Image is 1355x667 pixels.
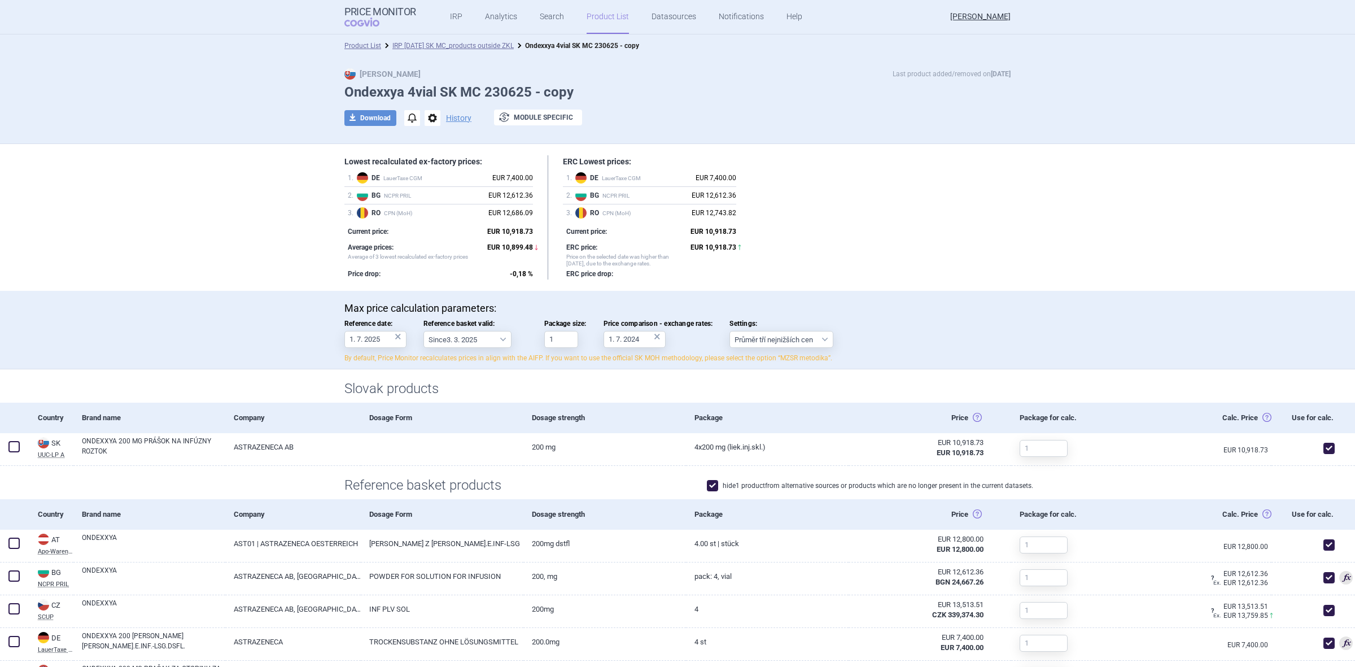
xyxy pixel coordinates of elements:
span: Used for calculation [1339,571,1353,585]
select: Settings: [729,331,833,348]
p: Last product added/removed on [893,68,1011,80]
span: LauerTaxe CGM [371,175,487,182]
a: IRP [DATE] SK MC_products outside ZKL [392,42,514,50]
span: NCPR PRIL [590,192,686,199]
strong: [PERSON_NAME] [344,69,421,79]
span: CPN (MoH) [371,210,483,217]
div: Package for calc. [1011,403,1120,433]
h1: Reference basket products [344,477,1011,494]
span: 2 . [566,190,575,201]
div: × [654,330,661,343]
div: Price [849,499,1011,530]
a: EUR 12,800.00 [1223,543,1271,550]
abbr: Ex-Factory bez DPH zo zdroja [857,633,984,653]
div: Brand name [73,403,225,433]
abbr: SCUP [38,614,73,620]
div: Calc. Price [1120,403,1271,433]
a: SKSKUUC-LP A [29,436,73,458]
strong: BG [371,191,383,199]
div: Company [225,403,361,433]
abbr: Ex-Factory bez DPH zo zdroja [857,600,984,620]
strong: ERC price drop: [566,270,613,278]
div: Package for calc. [1011,499,1120,530]
p: Max price calculation parameters: [344,302,1011,315]
div: EUR 12,612.36 [857,567,984,577]
span: Reference date: [344,320,406,328]
strong: DE [590,174,601,182]
a: INF PLV SOL [361,595,523,623]
a: ATATApo-Warenv.III [29,533,73,555]
span: COGVIO [344,18,395,27]
h1: Ondexxya 4vial SK MC 230625 - copy [344,84,1011,101]
strong: Current price: [348,228,388,236]
strong: [DATE] [991,70,1011,78]
div: Price [849,403,1011,433]
div: Country [29,499,73,530]
input: 1 [1020,537,1068,553]
strong: EUR 12,800.00 [937,545,984,553]
a: POWDER FOR SOLUTION FOR INFUSION [361,563,523,590]
a: [PERSON_NAME] Z [PERSON_NAME].E.INF-LSG [361,530,523,557]
div: EUR 13,513.51 [857,600,984,610]
img: Slovakia [38,437,49,448]
strong: EUR 10,918.73 [690,228,736,236]
img: Bulgaria [575,190,587,201]
span: 1 . [566,172,575,184]
img: Germany [357,172,368,184]
a: ASTRAZENECA [225,628,361,656]
abbr: Apo-Warenv.III [38,548,73,555]
img: Austria [38,534,49,545]
a: 200.0mg [523,628,686,656]
a: ONDEXXYA 200 [PERSON_NAME] [PERSON_NAME].E.INF.-LSG.DSFL. [82,631,225,651]
strong: RO [590,209,601,217]
select: Reference basket valid: [423,331,512,348]
img: Germany [38,632,49,643]
input: Price comparison - exchange rates:× [604,331,666,348]
strong: BG [590,191,601,199]
button: Module specific [494,110,582,125]
a: ONDEXXYA [82,598,225,618]
div: EUR 13,759.85 [1213,610,1271,621]
div: Use for calc. [1271,403,1339,433]
a: EUR 13,513.51 [1213,603,1271,610]
a: ONDEXXYA 200 MG PRÁŠOK NA INFÚZNY ROZTOK [82,436,225,456]
a: DEDELauerTaxe CGM [29,631,73,653]
input: 1 [1020,635,1068,652]
h1: ERC Lowest prices: [563,157,736,167]
strong: EUR 7,400.00 [941,643,984,652]
div: Company [225,499,361,530]
small: Price on the selected date was higher than [DATE], due to the exchange rates. [566,253,685,267]
div: SK [38,437,73,450]
div: Country [29,403,73,433]
strong: Price Monitor [344,6,416,18]
div: EUR 7,400.00 [857,633,984,643]
span: ? [1209,608,1216,614]
div: EUR 7,400.00 [696,172,736,184]
h1: Slovak products [344,381,1011,397]
a: 4 St [686,628,849,656]
img: Bulgaria [38,566,49,578]
a: 4 [686,595,849,623]
strong: EUR 10,899.48 [487,243,533,251]
div: Package [686,403,849,433]
span: Package size: [544,320,587,328]
div: BG [38,566,73,579]
a: Price MonitorCOGVIO [344,6,416,28]
h1: Lowest recalculated ex-factory prices: [344,157,533,167]
span: NCPR PRIL [371,192,483,199]
div: DE [38,632,73,644]
a: ASTRAZENECA AB [225,433,361,461]
abbr: UUC-LP A [38,452,73,458]
a: 200MG [523,595,686,623]
span: LauerTaxe CGM [590,175,690,182]
span: Ex. [1213,612,1221,618]
a: CZCZSCUP [29,598,73,620]
span: Ex. [1213,579,1221,586]
li: Product List [344,40,381,51]
a: ASTRAZENECA AB, [GEOGRAPHIC_DATA] [225,563,361,590]
a: ONDEXXYA [82,533,225,553]
a: EUR 10,918.73 [1223,447,1271,454]
button: Download [344,110,396,126]
div: CZ [38,599,73,612]
div: Calc. Price [1120,499,1271,530]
